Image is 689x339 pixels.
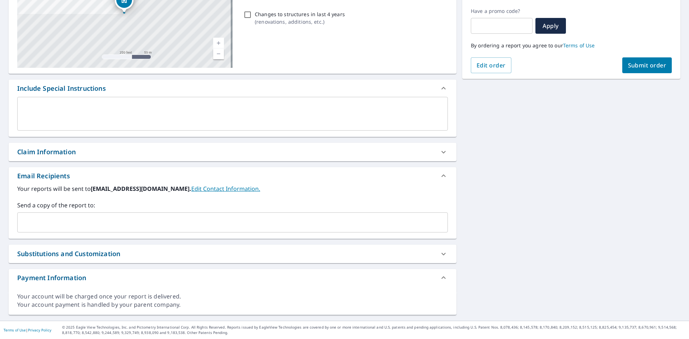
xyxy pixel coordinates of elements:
a: Terms of Use [563,42,595,49]
button: Apply [535,18,566,34]
div: Payment Information [9,269,456,286]
p: | [4,328,51,332]
div: Email Recipients [17,171,70,181]
div: Your account payment is handled by your parent company. [17,301,448,309]
span: Submit order [628,61,666,69]
button: Edit order [471,57,511,73]
div: Claim Information [17,147,76,157]
button: Submit order [622,57,672,73]
p: © 2025 Eagle View Technologies, Inc. and Pictometry International Corp. All Rights Reserved. Repo... [62,325,685,335]
div: Email Recipients [9,167,456,184]
b: [EMAIL_ADDRESS][DOMAIN_NAME]. [91,185,191,193]
a: Current Level 17, Zoom Out [213,48,224,59]
a: Terms of Use [4,328,26,333]
a: EditContactInfo [191,185,260,193]
label: Your reports will be sent to [17,184,448,193]
span: Edit order [477,61,506,69]
p: By ordering a report you agree to our [471,42,672,49]
a: Current Level 17, Zoom In [213,38,224,48]
p: ( renovations, additions, etc. ) [255,18,345,25]
div: Substitutions and Customization [9,245,456,263]
label: Have a promo code? [471,8,533,14]
div: Your account will be charged once your report is delivered. [17,292,448,301]
div: Claim Information [9,143,456,161]
div: Include Special Instructions [17,84,106,93]
a: Privacy Policy [28,328,51,333]
label: Send a copy of the report to: [17,201,448,209]
span: Apply [541,22,560,30]
div: Payment Information [17,273,86,283]
div: Substitutions and Customization [17,249,120,259]
div: Include Special Instructions [9,80,456,97]
p: Changes to structures in last 4 years [255,10,345,18]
